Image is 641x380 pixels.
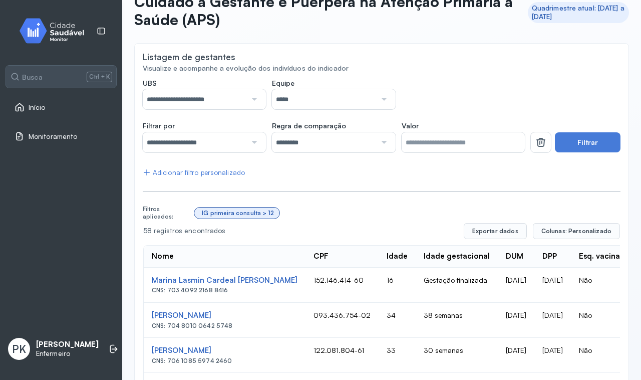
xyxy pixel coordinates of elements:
td: 38 semanas [416,303,498,338]
td: 34 [379,303,416,338]
td: 122.081.804-61 [305,338,379,373]
td: [DATE] [534,268,571,303]
div: [PERSON_NAME] [152,311,297,320]
div: Quadrimestre atual: [DATE] a [DATE] [532,4,625,21]
td: Gestação finalizada [416,268,498,303]
span: Colunas: Personalizado [541,227,611,235]
div: CPF [313,252,329,261]
td: 30 semanas [416,338,498,373]
p: Enfermeiro [36,349,99,358]
div: Idade gestacional [424,252,490,261]
span: Início [29,103,46,112]
td: 16 [379,268,416,303]
div: Nome [152,252,174,261]
td: [DATE] [534,338,571,373]
span: Ctrl + K [87,72,112,82]
span: Filtrar por [143,121,175,130]
span: UBS [143,79,157,88]
a: Início [15,102,108,112]
button: Colunas: Personalizado [533,223,620,239]
div: Filtros aplicados: [143,206,190,220]
button: Exportar dados [464,223,527,239]
p: [PERSON_NAME] [36,340,99,349]
div: 58 registros encontrados [143,227,456,235]
span: Busca [22,73,43,82]
img: monitor.svg [11,16,101,46]
div: IG primeira consulta > 12 [202,210,274,217]
div: Marina Lasmin Cardeal [PERSON_NAME] [152,276,297,285]
a: Monitoramento [15,131,108,141]
span: Equipe [272,79,294,88]
div: Adicionar filtro personalizado [143,168,245,177]
div: CNS: 704 8010 0642 5748 [152,322,297,329]
div: CNS: 706 1085 5974 2460 [152,357,297,364]
div: [PERSON_NAME] [152,346,297,355]
span: Valor [402,121,419,130]
td: 152.146.414-60 [305,268,379,303]
div: Listagem de gestantes [143,52,235,62]
td: 33 [379,338,416,373]
td: [DATE] [498,268,534,303]
div: DPP [542,252,557,261]
td: [DATE] [498,338,534,373]
td: [DATE] [534,303,571,338]
div: CNS: 703 4092 2168 8416 [152,287,297,294]
button: Filtrar [555,132,620,152]
span: Regra de comparação [272,121,346,130]
div: DUM [506,252,523,261]
div: Visualize e acompanhe a evolução dos indivíduos do indicador [143,64,620,73]
td: [DATE] [498,303,534,338]
div: Idade [387,252,408,261]
span: Monitoramento [29,132,77,141]
td: 093.436.754-02 [305,303,379,338]
span: PK [12,342,26,355]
